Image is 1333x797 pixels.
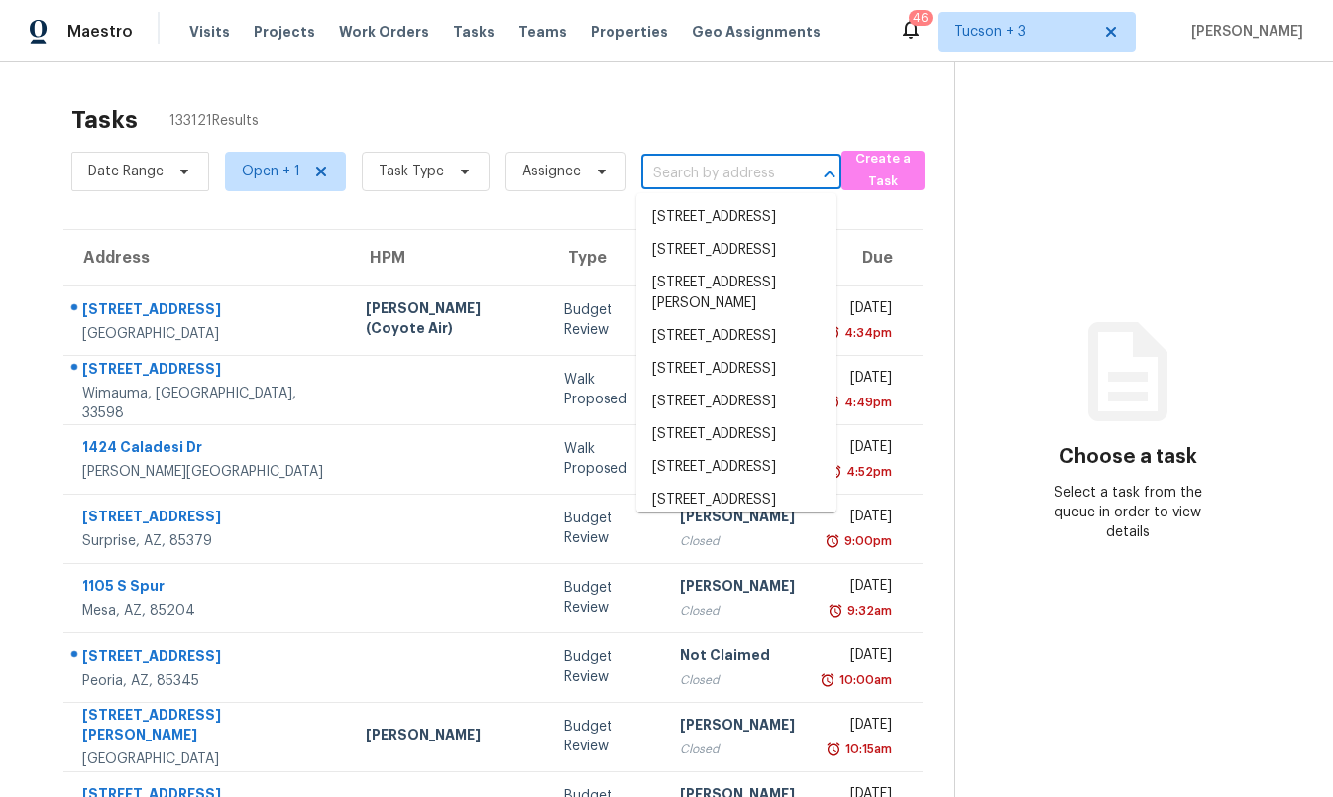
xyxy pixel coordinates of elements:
div: Closed [680,601,795,621]
div: 1424 Caladesi Dr [82,437,334,462]
div: [DATE] [827,645,892,670]
div: Mesa, AZ, 85204 [82,601,334,621]
span: Properties [591,22,668,42]
img: Overdue Alarm Icon [820,670,835,690]
span: Open + 1 [242,162,300,181]
li: [STREET_ADDRESS] [636,320,836,353]
div: Budget Review [564,300,647,340]
li: [STREET_ADDRESS] [636,386,836,418]
div: Closed [680,531,795,551]
input: Search by address [641,159,786,189]
div: Closed [680,670,795,690]
li: [STREET_ADDRESS] [636,353,836,386]
span: Task Type [379,162,444,181]
li: [STREET_ADDRESS] [636,234,836,267]
div: [DATE] [827,715,892,740]
span: Visits [189,22,230,42]
li: [STREET_ADDRESS] [636,418,836,451]
div: [PERSON_NAME] [680,715,795,740]
span: Date Range [88,162,164,181]
th: Due [811,230,923,285]
div: 4:49pm [840,393,892,412]
div: [STREET_ADDRESS] [82,359,334,384]
div: Walk Proposed [564,439,647,479]
button: Close [816,161,843,188]
div: Budget Review [564,717,647,756]
div: 4:52pm [842,462,892,482]
div: [PERSON_NAME] [366,725,532,749]
div: 10:15am [841,740,892,759]
div: [STREET_ADDRESS] [82,507,334,531]
span: Tucson + 3 [954,22,1090,42]
th: Type [548,230,663,285]
th: HPM [350,230,548,285]
div: 10:00am [835,670,892,690]
div: Budget Review [564,578,647,618]
div: Budget Review [564,647,647,687]
div: [STREET_ADDRESS] [82,299,334,324]
div: [GEOGRAPHIC_DATA] [82,324,334,344]
div: 9:32am [843,601,892,621]
div: Budget Review [564,509,647,548]
div: [PERSON_NAME] [680,507,795,531]
div: [DATE] [827,368,892,393]
div: Peoria, AZ, 85345 [82,671,334,691]
span: Create a Task [851,148,915,193]
div: [DATE] [827,576,892,601]
div: [PERSON_NAME] [680,576,795,601]
div: 1105 S Spur [82,576,334,601]
li: [STREET_ADDRESS][PERSON_NAME][PERSON_NAME] [636,484,836,558]
th: Address [63,230,350,285]
span: [PERSON_NAME] [1183,22,1303,42]
div: [GEOGRAPHIC_DATA] [82,749,334,769]
img: Overdue Alarm Icon [825,531,840,551]
div: 9:00pm [840,531,892,551]
div: [STREET_ADDRESS] [82,646,334,671]
div: Not Claimed [680,645,795,670]
h3: Choose a task [1059,447,1197,467]
button: Create a Task [841,151,925,190]
span: Geo Assignments [692,22,821,42]
div: Closed [680,740,795,759]
div: Wimauma, [GEOGRAPHIC_DATA], 33598 [82,384,334,423]
div: [DATE] [827,298,892,323]
span: Work Orders [339,22,429,42]
div: Select a task from the queue in order to view details [1042,483,1215,542]
span: 133121 Results [169,111,259,131]
div: [PERSON_NAME] (Coyote Air) [366,298,532,343]
span: Maestro [67,22,133,42]
li: [STREET_ADDRESS] [636,201,836,234]
div: [DATE] [827,437,892,462]
div: 4:34pm [840,323,892,343]
div: Surprise, AZ, 85379 [82,531,334,551]
img: Overdue Alarm Icon [826,740,841,759]
li: [STREET_ADDRESS] [636,451,836,484]
div: [PERSON_NAME][GEOGRAPHIC_DATA] [82,462,334,482]
span: Tasks [453,25,495,39]
div: Walk Proposed [564,370,647,409]
span: Projects [254,22,315,42]
li: [STREET_ADDRESS][PERSON_NAME] [636,267,836,320]
h2: Tasks [71,110,138,130]
span: Teams [518,22,567,42]
div: [DATE] [827,507,892,531]
img: Overdue Alarm Icon [828,601,843,621]
div: [STREET_ADDRESS][PERSON_NAME] [82,705,334,749]
span: Assignee [522,162,581,181]
div: 46 [913,8,929,28]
